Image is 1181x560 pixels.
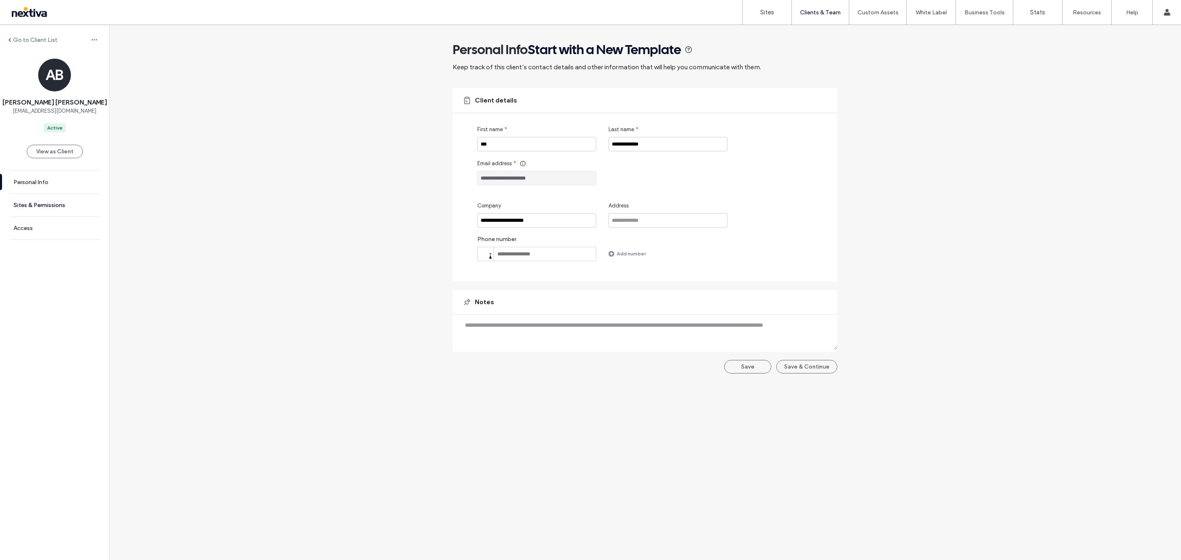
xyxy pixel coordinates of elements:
input: Last name [609,137,727,151]
label: Add number [617,246,646,261]
label: Stats [1030,9,1045,16]
button: Save [724,360,771,373]
span: Help [18,6,35,13]
span: Company [477,202,501,210]
span: [EMAIL_ADDRESS][DOMAIN_NAME] [13,107,96,115]
span: First name [477,125,503,134]
button: View as Client [27,145,83,158]
span: Personal Info [453,41,681,58]
label: Business Tools [964,9,1005,16]
div: AB [38,59,71,91]
span: Address [609,202,629,210]
label: Phone number [477,236,596,247]
label: Resources [1073,9,1101,16]
span: Email address [477,159,512,168]
label: Clients & Team [800,9,841,16]
label: Help [1126,9,1138,16]
label: Access [14,225,33,232]
label: White Label [916,9,947,16]
span: [PERSON_NAME] [PERSON_NAME] [2,98,107,107]
span: Last name [609,125,634,134]
label: Sites & Permissions [14,202,65,209]
input: First name [477,137,596,151]
button: Save & Continue [776,360,837,373]
span: Client details [475,96,517,105]
label: Custom Assets [857,9,898,16]
input: Company [477,213,596,228]
input: Email address [477,171,596,185]
span: Keep track of this client’s contact details and other information that will help you communicate ... [453,63,761,71]
label: Personal Info [14,179,48,186]
label: Go to Client List [13,36,57,43]
div: Active [47,124,62,132]
label: Sites [760,9,774,16]
input: Address [609,213,727,228]
span: Notes [475,298,494,307]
